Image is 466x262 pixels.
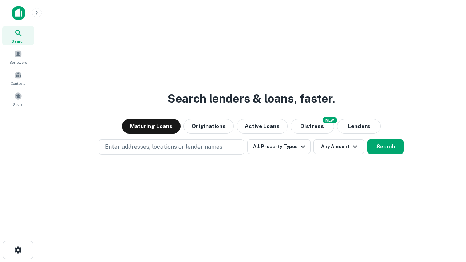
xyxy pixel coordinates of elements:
[167,90,335,107] h3: Search lenders & loans, faster.
[247,139,311,154] button: All Property Types
[2,26,34,45] a: Search
[9,59,27,65] span: Borrowers
[430,204,466,239] iframe: Chat Widget
[323,117,337,123] div: NEW
[99,139,244,155] button: Enter addresses, locations or lender names
[367,139,404,154] button: Search
[2,47,34,67] a: Borrowers
[337,119,381,134] button: Lenders
[12,6,25,20] img: capitalize-icon.png
[105,143,222,151] p: Enter addresses, locations or lender names
[13,102,24,107] span: Saved
[2,68,34,88] a: Contacts
[183,119,234,134] button: Originations
[11,80,25,86] span: Contacts
[291,119,334,134] button: Search distressed loans with lien and other non-mortgage details.
[237,119,288,134] button: Active Loans
[313,139,364,154] button: Any Amount
[12,38,25,44] span: Search
[2,89,34,109] a: Saved
[122,119,181,134] button: Maturing Loans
